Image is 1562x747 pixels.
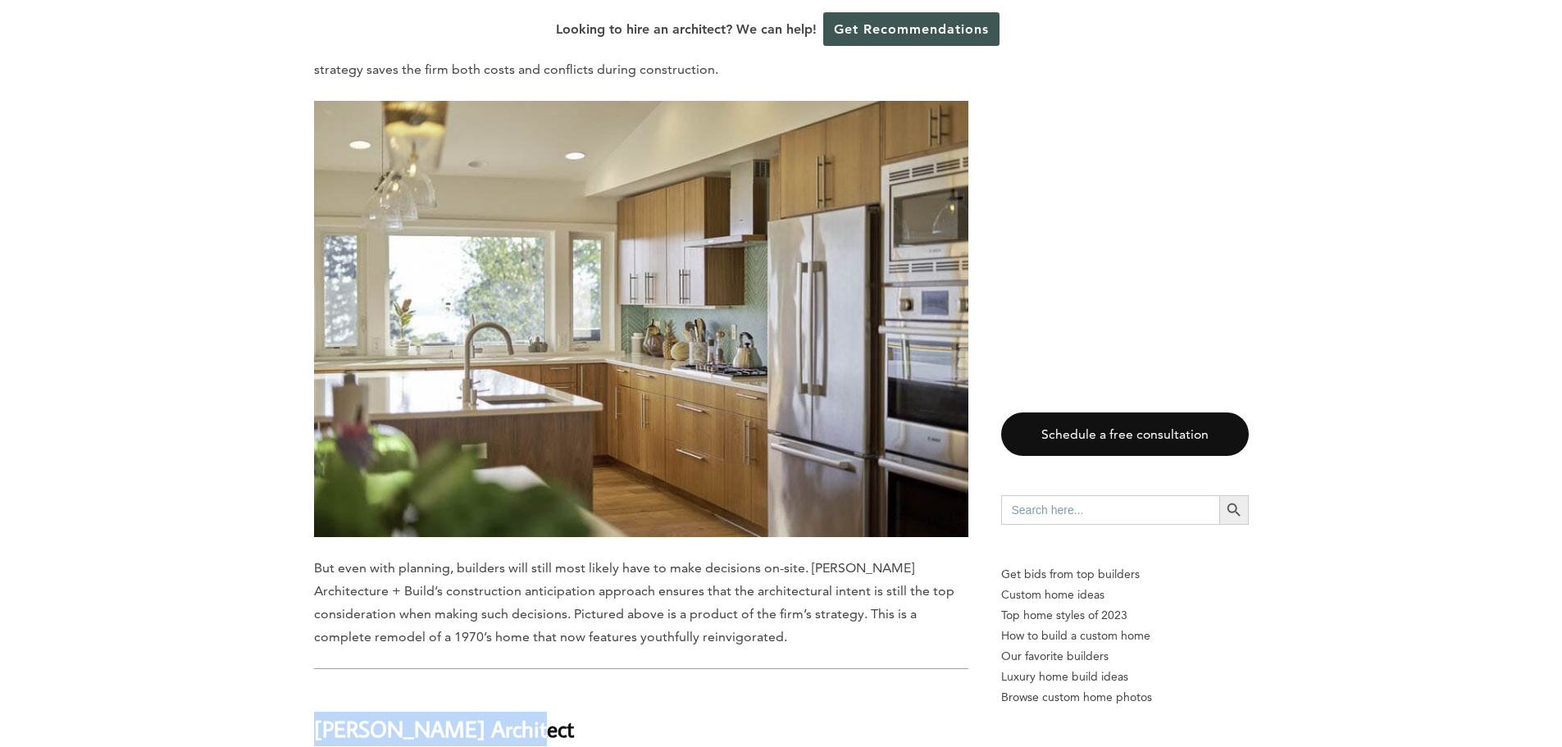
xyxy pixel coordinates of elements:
b: [PERSON_NAME] Architect [314,714,574,743]
iframe: Drift Widget Chat Controller [1480,665,1542,727]
a: Our favorite builders [1001,646,1249,667]
a: Get Recommendations [823,12,1000,46]
a: Schedule a free consultation [1001,412,1249,456]
span: But even with planning, builders will still most likely have to make decisions on-site. [PERSON_N... [314,560,954,645]
svg: Search [1225,501,1243,519]
a: Luxury home build ideas [1001,667,1249,687]
a: Top home styles of 2023 [1001,605,1249,626]
input: Search here... [1001,495,1219,525]
a: Browse custom home photos [1001,687,1249,708]
p: Get bids from top builders [1001,564,1249,585]
a: Custom home ideas [1001,585,1249,605]
a: How to build a custom home [1001,626,1249,646]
